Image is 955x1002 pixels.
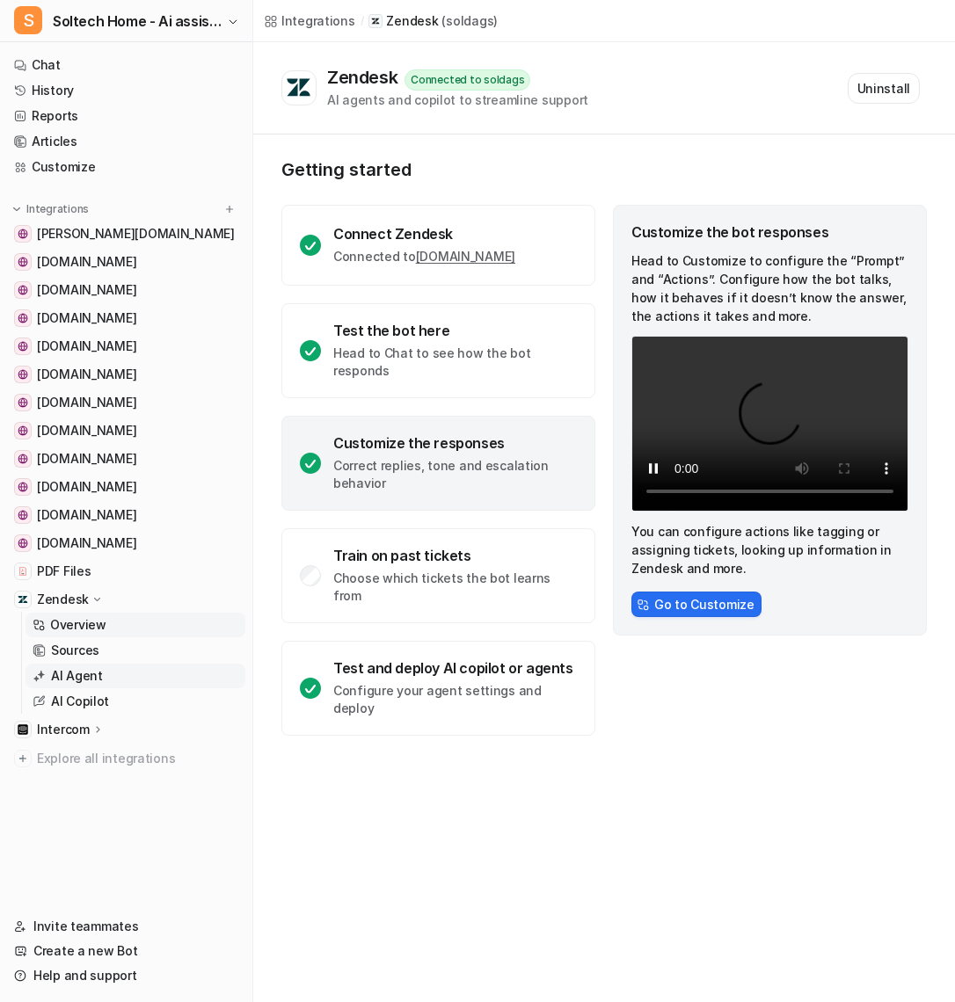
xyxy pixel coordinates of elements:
[7,104,245,128] a: Reports
[37,450,136,468] span: [DOMAIN_NAME]
[37,422,136,439] span: [DOMAIN_NAME]
[14,750,32,767] img: explore all integrations
[37,506,136,524] span: [DOMAIN_NAME]
[416,249,515,264] a: [DOMAIN_NAME]
[7,129,245,154] a: Articles
[7,78,245,103] a: History
[18,341,28,352] img: accounts.vattenfall.se
[37,309,136,327] span: [DOMAIN_NAME]
[50,616,106,634] p: Overview
[37,281,136,299] span: [DOMAIN_NAME]
[7,531,245,555] a: www.solisinverters.com[DOMAIN_NAME]
[14,6,42,34] span: S
[368,12,498,30] a: Zendesk(soldags)
[631,592,762,617] button: Go to Customize
[333,434,577,452] div: Customize the responses
[631,251,908,325] p: Head to Customize to configure the “Prompt” and “Actions”. Configure how the bot talks, how it be...
[7,447,245,471] a: www.riksdagen.se[DOMAIN_NAME]
[7,963,245,988] a: Help and support
[7,53,245,77] a: Chat
[333,248,515,265] p: Connected to
[7,221,245,246] a: solis-service.solisinverters.com[PERSON_NAME][DOMAIN_NAME]
[18,425,28,436] img: www.konsumentverket.se
[7,746,245,771] a: Explore all integrations
[281,159,927,180] p: Getting started
[26,638,245,663] a: Sources
[333,457,577,492] p: Correct replies, tone and escalation behavior
[7,559,245,584] a: PDF FilesPDF Files
[264,11,355,30] a: Integrations
[7,334,245,359] a: accounts.vattenfall.se[DOMAIN_NAME]
[37,366,136,383] span: [DOMAIN_NAME]
[18,594,28,605] img: Zendesk
[7,914,245,939] a: Invite teammates
[18,538,28,548] img: www.solisinverters.com
[286,77,312,98] img: Zendesk logo
[386,12,438,30] p: Zendesk
[7,390,245,415] a: www.checkwatt.se[DOMAIN_NAME]
[37,253,136,271] span: [DOMAIN_NAME]
[405,69,530,91] div: Connected to soldags
[7,155,245,179] a: Customize
[327,67,405,88] div: Zendesk
[26,202,89,216] p: Integrations
[333,659,577,677] div: Test and deploy AI copilot or agents
[18,285,28,295] img: www.ellevio.se
[281,11,355,30] div: Integrations
[441,12,498,30] p: ( soldags )
[327,91,588,109] div: AI agents and copilot to streamline support
[631,522,908,577] p: You can configure actions like tagging or assigning tickets, looking up information in Zendesk an...
[7,418,245,443] a: www.konsumentverket.se[DOMAIN_NAME]
[11,203,23,215] img: expand menu
[7,278,245,302] a: www.ellevio.se[DOMAIN_NAME]
[37,338,136,355] span: [DOMAIN_NAME]
[333,682,577,717] p: Configure your agent settings and deploy
[18,397,28,408] img: www.checkwatt.se
[7,475,245,499] a: www.enequi.com[DOMAIN_NAME]
[18,724,28,735] img: Intercom
[18,257,28,267] img: soltechhome.se
[631,223,908,241] div: Customize the bot responses
[37,225,235,243] span: [PERSON_NAME][DOMAIN_NAME]
[37,721,90,738] p: Intercom
[333,570,577,605] p: Choose which tickets the bot learns from
[637,599,649,611] img: CstomizeIcon
[26,613,245,637] a: Overview
[37,534,136,552] span: [DOMAIN_NAME]
[333,225,515,243] div: Connect Zendesk
[37,394,136,411] span: [DOMAIN_NAME]
[18,229,28,239] img: solis-service.solisinverters.com
[18,454,28,464] img: www.riksdagen.se
[18,566,28,577] img: PDF Files
[51,667,103,685] p: AI Agent
[37,744,238,773] span: Explore all integrations
[37,478,136,496] span: [DOMAIN_NAME]
[26,689,245,714] a: AI Copilot
[7,362,245,387] a: sso.ellevio.se[DOMAIN_NAME]
[333,547,577,564] div: Train on past tickets
[37,563,91,580] span: PDF Files
[7,250,245,274] a: soltechhome.se[DOMAIN_NAME]
[7,939,245,963] a: Create a new Bot
[7,200,94,218] button: Integrations
[18,482,28,492] img: www.enequi.com
[223,203,236,215] img: menu_add.svg
[333,345,577,380] p: Head to Chat to see how the bot responds
[18,369,28,380] img: sso.ellevio.se
[51,693,109,710] p: AI Copilot
[333,322,577,339] div: Test the bot here
[37,591,89,608] p: Zendesk
[7,306,245,330] a: www.vattenfall.se[DOMAIN_NAME]
[361,13,364,29] span: /
[848,73,920,104] button: Uninstall
[51,642,99,659] p: Sources
[18,510,28,520] img: partner.enequi.com
[26,664,245,688] a: AI Agent
[631,336,908,512] video: Your browser does not support the video tag.
[7,503,245,527] a: partner.enequi.com[DOMAIN_NAME]
[18,313,28,323] img: www.vattenfall.se
[53,9,222,33] span: Soltech Home - Ai assistant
